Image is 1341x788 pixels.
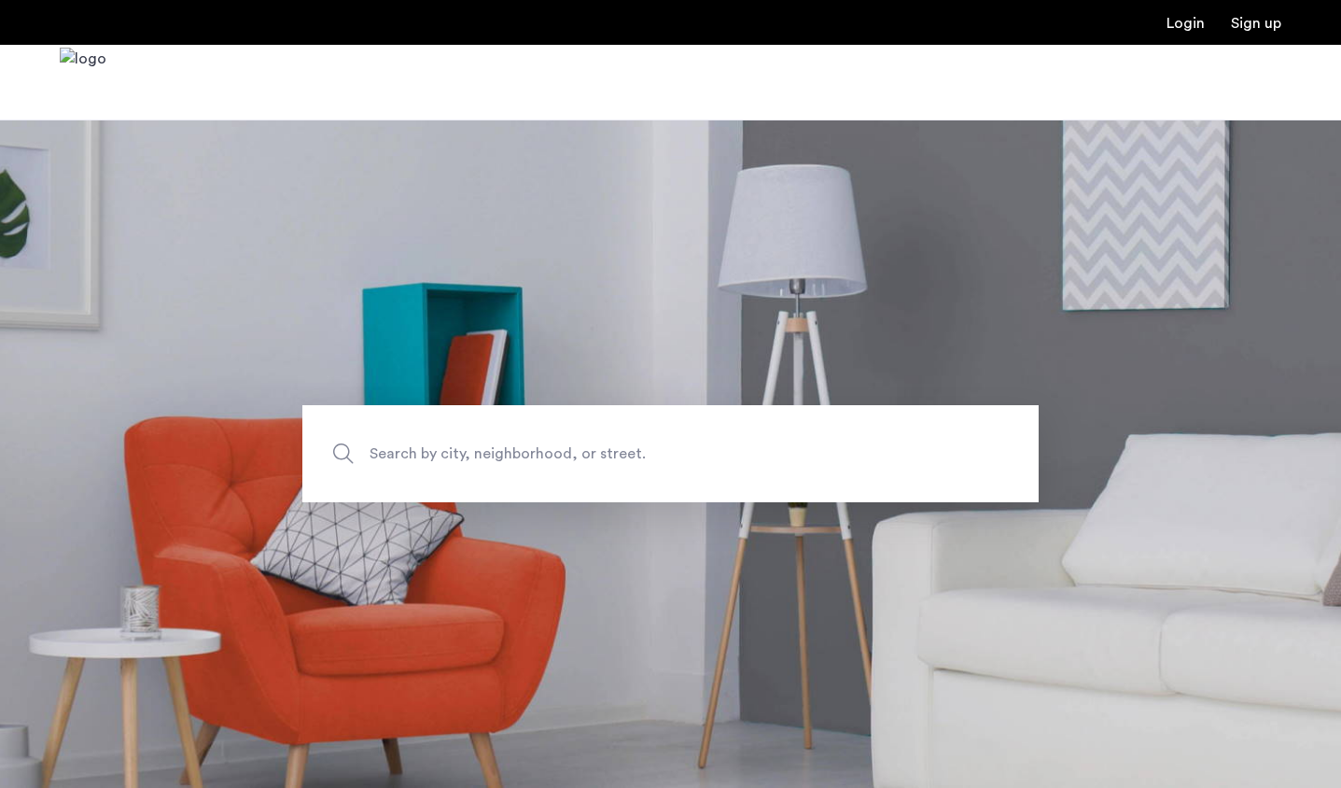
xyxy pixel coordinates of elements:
[1231,16,1281,31] a: Registration
[60,48,106,118] img: logo
[302,405,1039,502] input: Apartment Search
[370,442,885,467] span: Search by city, neighborhood, or street.
[60,48,106,118] a: Cazamio Logo
[1166,16,1205,31] a: Login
